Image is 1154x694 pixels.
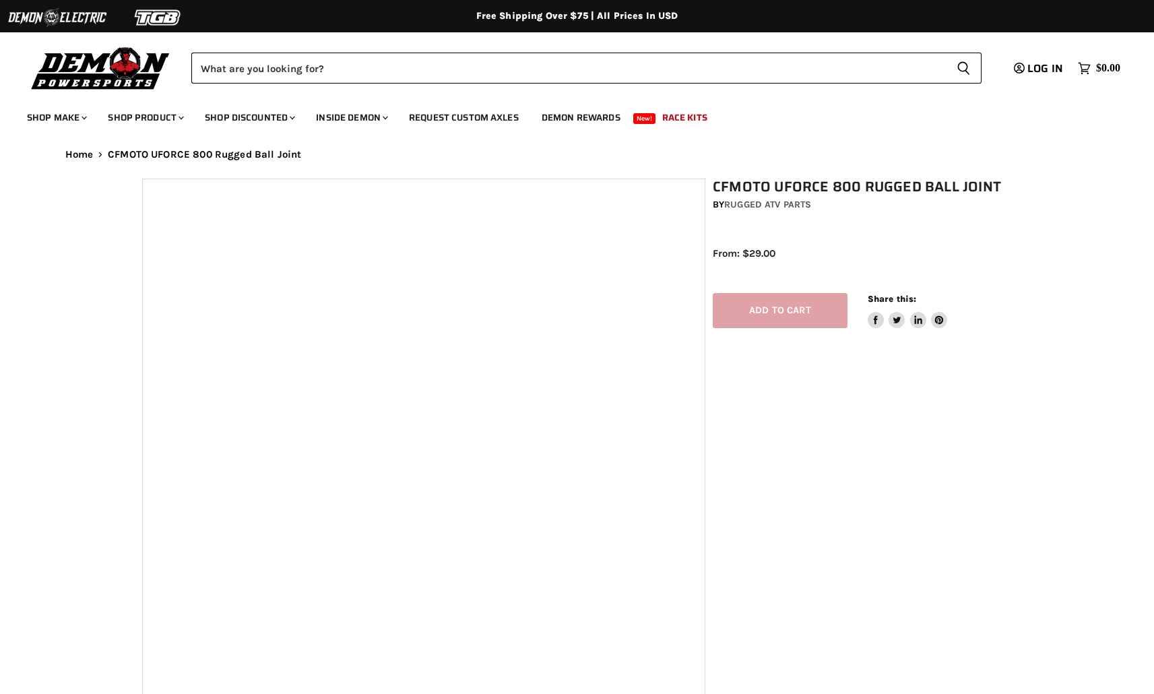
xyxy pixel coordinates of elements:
[38,10,1116,22] div: Free Shipping Over $75 | All Prices In USD
[191,53,982,84] form: Product
[27,44,174,92] img: Demon Powersports
[38,149,1116,160] nav: Breadcrumbs
[17,98,1117,131] ul: Main menu
[724,199,811,210] a: Rugged ATV Parts
[946,53,982,84] button: Search
[532,104,631,131] a: Demon Rewards
[868,294,916,304] span: Share this:
[713,247,775,259] span: From: $29.00
[1008,63,1071,75] a: Log in
[399,104,529,131] a: Request Custom Axles
[98,104,192,131] a: Shop Product
[191,53,946,84] input: Search
[868,293,948,329] aside: Share this:
[17,104,95,131] a: Shop Make
[633,113,656,124] span: New!
[108,149,301,160] span: CFMOTO UFORCE 800 Rugged Ball Joint
[1027,60,1063,77] span: Log in
[1071,59,1127,78] a: $0.00
[108,5,209,30] img: TGB Logo 2
[713,179,1020,195] h1: CFMOTO UFORCE 800 Rugged Ball Joint
[1096,62,1120,75] span: $0.00
[65,149,94,160] a: Home
[713,197,1020,212] div: by
[652,104,717,131] a: Race Kits
[306,104,396,131] a: Inside Demon
[7,5,108,30] img: Demon Electric Logo 2
[195,104,303,131] a: Shop Discounted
